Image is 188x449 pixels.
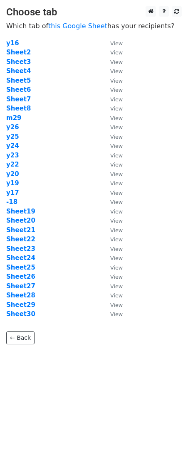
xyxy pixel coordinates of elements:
[102,105,123,112] a: View
[110,255,123,261] small: View
[6,105,31,112] a: Sheet8
[102,226,123,234] a: View
[110,302,123,308] small: View
[6,292,35,299] a: Sheet28
[6,58,31,66] a: Sheet3
[102,273,123,280] a: View
[102,208,123,215] a: View
[102,86,123,93] a: View
[110,106,123,112] small: View
[6,49,31,56] a: Sheet2
[6,301,35,309] a: Sheet29
[6,161,19,168] a: y22
[110,292,123,299] small: View
[102,189,123,196] a: View
[102,170,123,178] a: View
[110,152,123,159] small: View
[110,171,123,177] small: View
[6,86,31,93] strong: Sheet6
[110,143,123,149] small: View
[102,264,123,271] a: View
[6,189,19,196] strong: y17
[110,162,123,168] small: View
[6,142,19,150] a: y24
[110,236,123,243] small: View
[6,114,22,122] a: m29
[6,96,31,103] a: Sheet7
[6,133,19,140] a: y25
[6,217,35,224] a: Sheet20
[48,22,107,30] a: this Google Sheet
[102,77,123,84] a: View
[102,39,123,47] a: View
[6,198,17,206] a: -18
[6,77,31,84] a: Sheet5
[6,245,35,253] strong: Sheet23
[102,142,123,150] a: View
[6,282,35,290] a: Sheet27
[102,254,123,262] a: View
[6,254,35,262] a: Sheet24
[102,123,123,131] a: View
[6,152,19,159] strong: y23
[6,170,19,178] a: y20
[6,273,35,280] a: Sheet26
[110,218,123,224] small: View
[110,180,123,186] small: View
[110,68,123,74] small: View
[110,265,123,271] small: View
[110,227,123,233] small: View
[6,67,31,75] a: Sheet4
[102,67,123,75] a: View
[110,246,123,252] small: View
[6,123,19,131] a: y26
[110,190,123,196] small: View
[110,209,123,215] small: View
[6,226,35,234] a: Sheet21
[110,199,123,205] small: View
[110,134,123,140] small: View
[102,152,123,159] a: View
[102,179,123,187] a: View
[102,301,123,309] a: View
[102,161,123,168] a: View
[6,39,19,47] strong: y16
[6,22,182,30] p: Which tab of has your recipients?
[102,217,123,224] a: View
[110,40,123,47] small: View
[6,208,35,215] a: Sheet19
[102,49,123,56] a: View
[102,58,123,66] a: View
[6,6,182,18] h3: Choose tab
[110,78,123,84] small: View
[102,198,123,206] a: View
[110,274,123,280] small: View
[102,96,123,103] a: View
[6,310,35,318] a: Sheet30
[102,245,123,253] a: View
[110,124,123,130] small: View
[6,264,35,271] a: Sheet25
[6,179,19,187] a: y19
[110,283,123,290] small: View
